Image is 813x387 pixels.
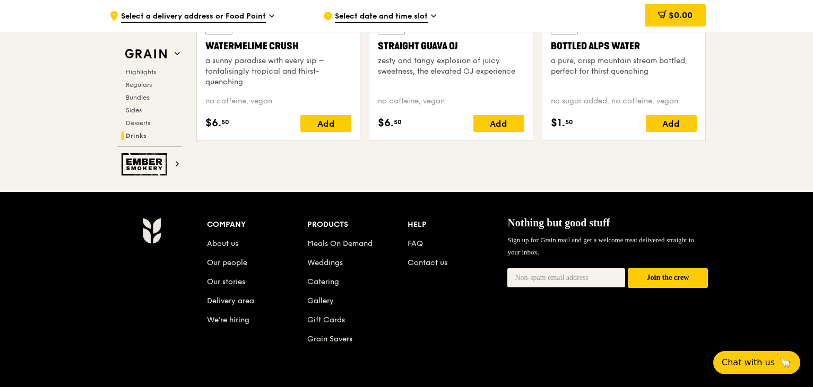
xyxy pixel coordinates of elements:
[551,39,697,54] div: Bottled Alps Water
[378,96,524,107] div: no caffeine, vegan
[221,118,229,126] span: 50
[507,268,625,287] input: Non-spam email address
[378,39,524,54] div: Straight Guava OJ
[408,239,423,248] a: FAQ
[473,115,524,132] div: Add
[307,258,343,267] a: Weddings
[394,118,402,126] span: 50
[378,115,394,131] span: $6.
[207,315,249,324] a: We’re hiring
[378,56,524,77] div: zesty and tangy explosion of juicy sweetness, the elevated OJ experience
[307,239,373,248] a: Meals On Demand
[408,217,508,232] div: Help
[205,56,351,87] div: a sunny paradise with every sip – tantalisingly tropical and thirst-quenching
[307,315,345,324] a: Gift Cards
[628,268,708,288] button: Join the crew
[307,217,408,232] div: Products
[507,236,694,256] span: Sign up for Grain mail and get a welcome treat delivered straight to your inbox.
[779,356,792,369] span: 🦙
[207,296,254,305] a: Delivery area
[122,45,170,64] img: Grain web logo
[142,217,161,244] img: Grain
[207,217,307,232] div: Company
[408,258,447,267] a: Contact us
[646,115,697,132] div: Add
[126,81,152,89] span: Regulars
[307,296,334,305] a: Gallery
[551,115,565,131] span: $1.
[551,56,697,77] div: a pure, crisp mountain stream bottled, perfect for thirst quenching
[126,132,146,139] span: Drinks
[300,115,351,132] div: Add
[207,277,245,286] a: Our stories
[121,11,266,23] span: Select a delivery address or Food Point
[126,68,156,76] span: Highlights
[205,96,351,107] div: no caffeine, vegan
[669,10,693,20] span: $0.00
[122,153,170,175] img: Ember Smokery web logo
[307,277,339,286] a: Catering
[307,335,352,344] a: Grain Savers
[551,96,697,107] div: no sugar added, no caffeine, vegan
[335,11,428,23] span: Select date and time slot
[722,356,775,369] span: Chat with us
[126,119,150,127] span: Desserts
[713,351,800,374] button: Chat with us🦙
[565,118,573,126] span: 50
[507,217,610,228] span: Nothing but good stuff
[126,94,149,101] span: Bundles
[207,258,247,267] a: Our people
[207,239,238,248] a: About us
[205,115,221,131] span: $6.
[205,39,351,54] div: Watermelime Crush
[126,107,142,114] span: Sides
